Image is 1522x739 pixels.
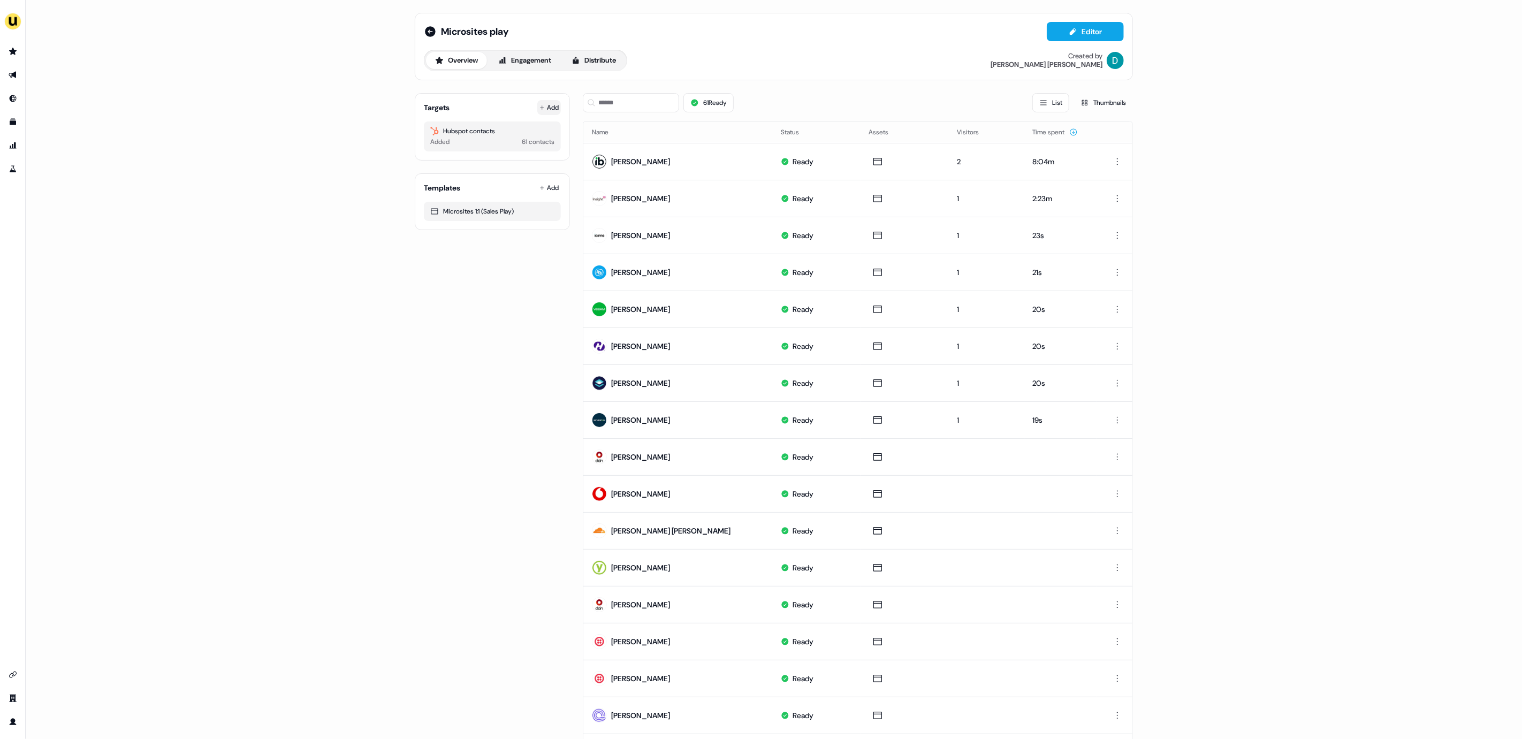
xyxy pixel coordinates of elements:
[4,666,21,683] a: Go to integrations
[1033,341,1089,352] div: 20s
[537,180,561,195] button: Add
[957,123,992,142] button: Visitors
[4,137,21,154] a: Go to attribution
[1033,123,1078,142] button: Time spent
[793,267,813,278] div: Ready
[611,415,670,425] div: [PERSON_NAME]
[1033,156,1089,167] div: 8:04m
[1047,22,1124,41] button: Editor
[1033,267,1089,278] div: 21s
[441,25,509,38] span: Microsites play
[1033,304,1089,315] div: 20s
[793,710,813,721] div: Ready
[1068,52,1102,60] div: Created by
[1033,378,1089,388] div: 20s
[4,713,21,730] a: Go to profile
[781,123,812,142] button: Status
[522,136,554,147] div: 61 contacts
[430,136,450,147] div: Added
[1033,230,1089,241] div: 23s
[793,636,813,647] div: Ready
[793,562,813,573] div: Ready
[793,415,813,425] div: Ready
[957,304,1015,315] div: 1
[793,304,813,315] div: Ready
[426,52,487,69] button: Overview
[957,156,1015,167] div: 2
[4,66,21,83] a: Go to outbound experience
[793,193,813,204] div: Ready
[1033,415,1089,425] div: 19s
[1033,193,1089,204] div: 2:23m
[1074,93,1133,112] button: Thumbnails
[430,126,554,136] div: Hubspot contacts
[4,690,21,707] a: Go to team
[957,230,1015,241] div: 1
[1032,93,1069,112] button: List
[793,452,813,462] div: Ready
[592,123,621,142] button: Name
[611,525,730,536] div: [PERSON_NAME] [PERSON_NAME]
[991,60,1102,69] div: [PERSON_NAME] [PERSON_NAME]
[611,267,670,278] div: [PERSON_NAME]
[4,90,21,107] a: Go to Inbound
[4,113,21,131] a: Go to templates
[424,102,450,113] div: Targets
[861,121,949,143] th: Assets
[1107,52,1124,69] img: David
[957,341,1015,352] div: 1
[611,710,670,721] div: [PERSON_NAME]
[611,193,670,204] div: [PERSON_NAME]
[793,599,813,610] div: Ready
[793,378,813,388] div: Ready
[793,156,813,167] div: Ready
[537,100,561,115] button: Add
[793,525,813,536] div: Ready
[1047,27,1124,39] a: Editor
[611,452,670,462] div: [PERSON_NAME]
[793,230,813,241] div: Ready
[611,562,670,573] div: [PERSON_NAME]
[562,52,625,69] button: Distribute
[4,161,21,178] a: Go to experiments
[957,267,1015,278] div: 1
[611,341,670,352] div: [PERSON_NAME]
[430,206,554,217] div: Microsites 1:1 (Sales Play)
[957,193,1015,204] div: 1
[611,489,670,499] div: [PERSON_NAME]
[611,636,670,647] div: [PERSON_NAME]
[793,489,813,499] div: Ready
[4,43,21,60] a: Go to prospects
[489,52,560,69] button: Engagement
[611,673,670,684] div: [PERSON_NAME]
[957,378,1015,388] div: 1
[611,230,670,241] div: [PERSON_NAME]
[683,93,734,112] button: 61Ready
[793,341,813,352] div: Ready
[424,182,460,193] div: Templates
[957,415,1015,425] div: 1
[611,599,670,610] div: [PERSON_NAME]
[793,673,813,684] div: Ready
[611,378,670,388] div: [PERSON_NAME]
[611,156,670,167] div: [PERSON_NAME]
[611,304,670,315] div: [PERSON_NAME]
